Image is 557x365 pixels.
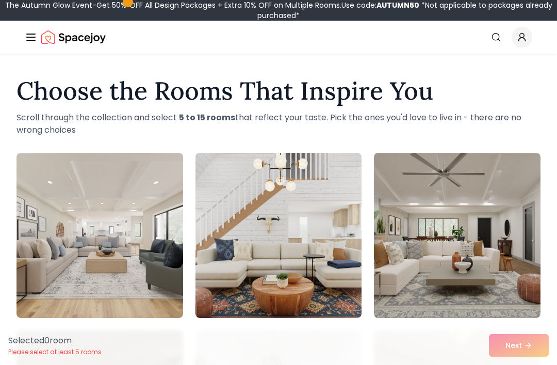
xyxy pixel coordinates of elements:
img: Room room-2 [195,153,362,318]
p: Please select at least 5 rooms [8,348,102,356]
img: Room room-1 [17,153,183,318]
img: Room room-3 [374,153,540,318]
a: Spacejoy [41,27,106,47]
img: Spacejoy Logo [41,27,106,47]
strong: 5 to 15 rooms [179,112,235,123]
p: Selected 0 room [8,335,102,347]
p: Scroll through the collection and select that reflect your taste. Pick the ones you'd love to liv... [17,112,540,136]
h1: Choose the Rooms That Inspire You [17,78,540,103]
nav: Global [25,21,532,54]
